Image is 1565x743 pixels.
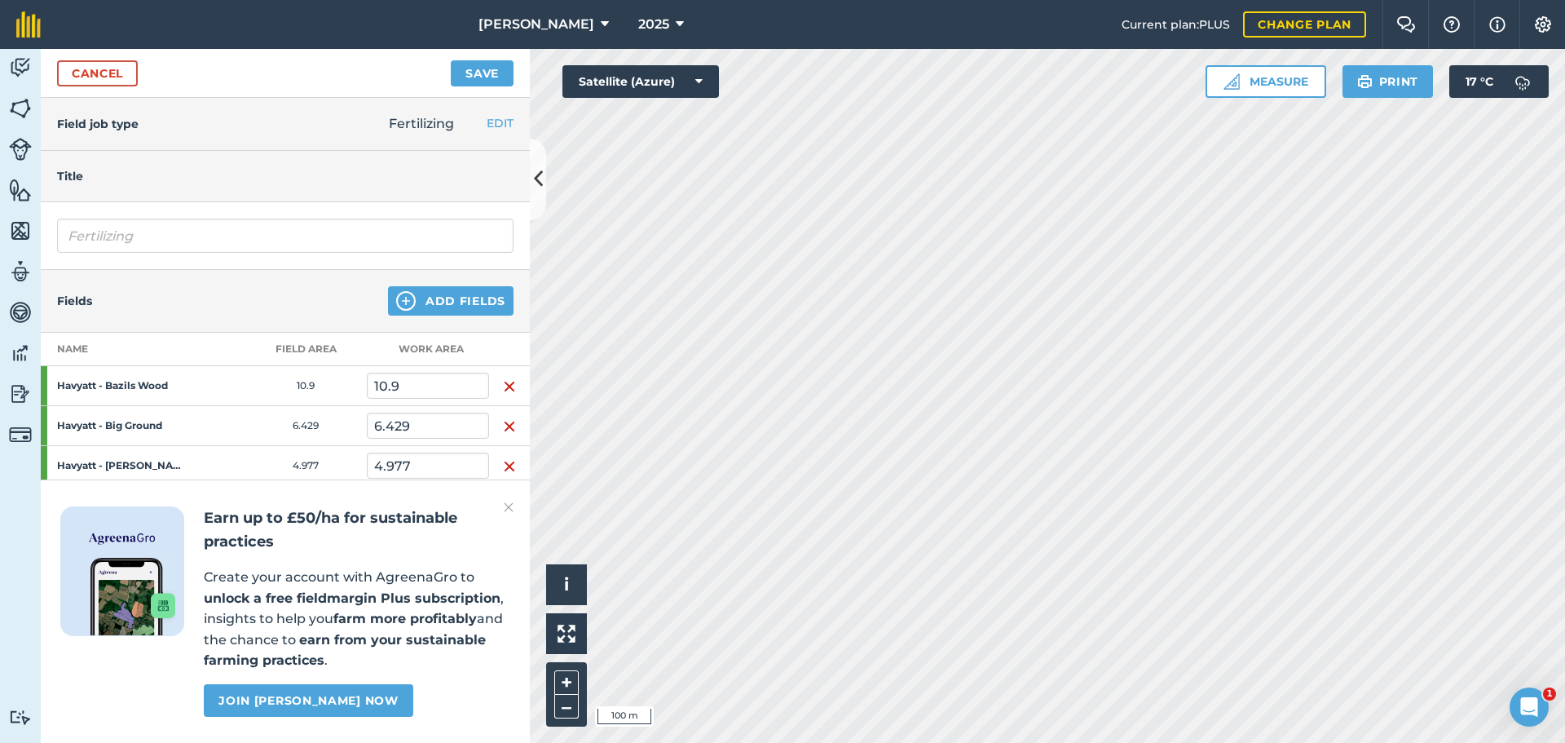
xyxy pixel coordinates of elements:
button: Satellite (Azure) [562,65,719,98]
span: 2025 [638,15,669,34]
img: svg+xml;base64,PHN2ZyB4bWxucz0iaHR0cDovL3d3dy53My5vcmcvMjAwMC9zdmciIHdpZHRoPSI1NiIgaGVpZ2h0PSI2MC... [9,178,32,202]
strong: farm more profitably [333,611,477,626]
img: svg+xml;base64,PD94bWwgdmVyc2lvbj0iMS4wIiBlbmNvZGluZz0idXRmLTgiPz4KPCEtLSBHZW5lcmF0b3I6IEFkb2JlIE... [9,382,32,406]
img: Ruler icon [1223,73,1240,90]
img: svg+xml;base64,PD94bWwgdmVyc2lvbj0iMS4wIiBlbmNvZGluZz0idXRmLTgiPz4KPCEtLSBHZW5lcmF0b3I6IEFkb2JlIE... [9,300,32,325]
strong: Havyatt - Bazils Wood [57,379,184,392]
img: A cog icon [1533,16,1553,33]
a: Join [PERSON_NAME] now [204,684,412,717]
img: svg+xml;base64,PHN2ZyB4bWxucz0iaHR0cDovL3d3dy53My5vcmcvMjAwMC9zdmciIHdpZHRoPSIxOSIgaGVpZ2h0PSIyNC... [1357,72,1373,91]
button: 17 °C [1449,65,1549,98]
h4: Field job type [57,115,139,133]
h4: Title [57,167,514,185]
th: Work area [367,333,489,366]
h4: Fields [57,292,92,310]
a: Change plan [1243,11,1366,38]
img: svg+xml;base64,PHN2ZyB4bWxucz0iaHR0cDovL3d3dy53My5vcmcvMjAwMC9zdmciIHdpZHRoPSIyMiIgaGVpZ2h0PSIzMC... [504,498,514,517]
button: EDIT [487,114,514,132]
img: svg+xml;base64,PD94bWwgdmVyc2lvbj0iMS4wIiBlbmNvZGluZz0idXRmLTgiPz4KPCEtLSBHZW5lcmF0b3I6IEFkb2JlIE... [9,710,32,725]
span: [PERSON_NAME] [478,15,594,34]
img: svg+xml;base64,PHN2ZyB4bWxucz0iaHR0cDovL3d3dy53My5vcmcvMjAwMC9zdmciIHdpZHRoPSI1NiIgaGVpZ2h0PSI2MC... [9,96,32,121]
button: i [546,564,587,605]
span: 1 [1543,688,1556,701]
h2: Earn up to £50/ha for sustainable practices [204,506,510,554]
button: + [554,670,579,695]
img: svg+xml;base64,PHN2ZyB4bWxucz0iaHR0cDovL3d3dy53My5vcmcvMjAwMC9zdmciIHdpZHRoPSIxNiIgaGVpZ2h0PSIyNC... [503,417,516,436]
button: Add Fields [388,286,514,316]
td: 4.977 [245,446,367,486]
strong: unlock a free fieldmargin Plus subscription [204,590,500,606]
img: svg+xml;base64,PHN2ZyB4bWxucz0iaHR0cDovL3d3dy53My5vcmcvMjAwMC9zdmciIHdpZHRoPSIxNiIgaGVpZ2h0PSIyNC... [503,457,516,476]
td: 10.9 [245,366,367,406]
strong: Havyatt - [PERSON_NAME] [57,459,184,472]
button: Save [451,60,514,86]
span: 17 ° C [1466,65,1493,98]
img: svg+xml;base64,PD94bWwgdmVyc2lvbj0iMS4wIiBlbmNvZGluZz0idXRmLTgiPz4KPCEtLSBHZW5lcmF0b3I6IEFkb2JlIE... [9,138,32,161]
img: svg+xml;base64,PHN2ZyB4bWxucz0iaHR0cDovL3d3dy53My5vcmcvMjAwMC9zdmciIHdpZHRoPSI1NiIgaGVpZ2h0PSI2MC... [9,219,32,243]
img: Four arrows, one pointing top left, one top right, one bottom right and the last bottom left [558,625,575,643]
th: Name [41,333,245,366]
input: What needs doing? [57,219,514,253]
img: svg+xml;base64,PHN2ZyB4bWxucz0iaHR0cDovL3d3dy53My5vcmcvMjAwMC9zdmciIHdpZHRoPSIxNCIgaGVpZ2h0PSIyNC... [396,291,416,311]
span: Current plan : PLUS [1122,15,1230,33]
strong: Havyatt - Big Ground [57,419,184,432]
img: svg+xml;base64,PHN2ZyB4bWxucz0iaHR0cDovL3d3dy53My5vcmcvMjAwMC9zdmciIHdpZHRoPSIxNiIgaGVpZ2h0PSIyNC... [503,377,516,396]
span: Fertilizing [389,116,454,131]
span: i [564,574,569,595]
button: – [554,695,579,719]
iframe: Intercom live chat [1510,688,1549,727]
a: Cancel [57,60,138,86]
button: Measure [1206,65,1326,98]
img: svg+xml;base64,PD94bWwgdmVyc2lvbj0iMS4wIiBlbmNvZGluZz0idXRmLTgiPz4KPCEtLSBHZW5lcmF0b3I6IEFkb2JlIE... [9,423,32,446]
button: Print [1342,65,1434,98]
img: svg+xml;base64,PD94bWwgdmVyc2lvbj0iMS4wIiBlbmNvZGluZz0idXRmLTgiPz4KPCEtLSBHZW5lcmF0b3I6IEFkb2JlIE... [9,259,32,284]
img: A question mark icon [1442,16,1461,33]
img: svg+xml;base64,PD94bWwgdmVyc2lvbj0iMS4wIiBlbmNvZGluZz0idXRmLTgiPz4KPCEtLSBHZW5lcmF0b3I6IEFkb2JlIE... [9,341,32,365]
strong: earn from your sustainable farming practices [204,632,486,669]
img: svg+xml;base64,PHN2ZyB4bWxucz0iaHR0cDovL3d3dy53My5vcmcvMjAwMC9zdmciIHdpZHRoPSIxNyIgaGVpZ2h0PSIxNy... [1489,15,1505,34]
img: svg+xml;base64,PD94bWwgdmVyc2lvbj0iMS4wIiBlbmNvZGluZz0idXRmLTgiPz4KPCEtLSBHZW5lcmF0b3I6IEFkb2JlIE... [1506,65,1539,98]
th: Field Area [245,333,367,366]
td: 6.429 [245,406,367,446]
img: svg+xml;base64,PD94bWwgdmVyc2lvbj0iMS4wIiBlbmNvZGluZz0idXRmLTgiPz4KPCEtLSBHZW5lcmF0b3I6IEFkb2JlIE... [9,55,32,80]
img: Screenshot of the Gro app [90,558,175,635]
img: Two speech bubbles overlapping with the left bubble in the forefront [1396,16,1416,33]
img: fieldmargin Logo [16,11,41,38]
p: Create your account with AgreenaGro to , insights to help you and the chance to . [204,567,510,671]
